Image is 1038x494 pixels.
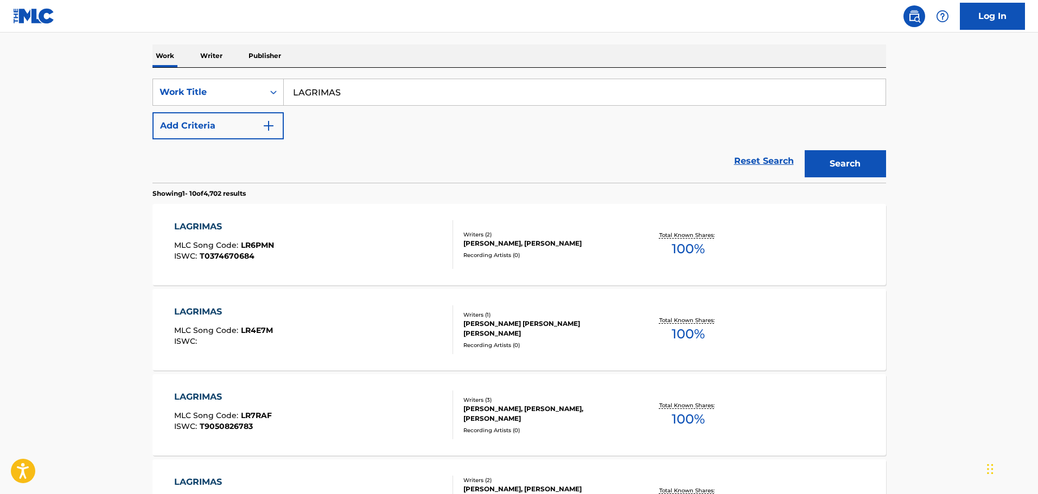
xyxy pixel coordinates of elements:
[174,476,272,489] div: LAGRIMAS
[241,325,273,335] span: LR4E7M
[152,44,177,67] p: Work
[463,341,627,349] div: Recording Artists ( 0 )
[729,149,799,173] a: Reset Search
[174,421,200,431] span: ISWC :
[463,476,627,484] div: Writers ( 2 )
[241,240,274,250] span: LR6PMN
[174,325,241,335] span: MLC Song Code :
[174,220,274,233] div: LAGRIMAS
[152,189,246,198] p: Showing 1 - 10 of 4,702 results
[174,305,273,318] div: LAGRIMAS
[152,374,886,455] a: LAGRIMASMLC Song Code:LR7RAFISWC:T9050826783Writers (3)[PERSON_NAME], [PERSON_NAME], [PERSON_NAME...
[960,3,1025,30] a: Log In
[463,230,627,239] div: Writers ( 2 )
[160,86,257,99] div: Work Title
[174,240,241,250] span: MLC Song Code :
[659,316,717,324] p: Total Known Shares:
[262,119,275,132] img: 9d2ae6d4665cec9f34b9.svg
[13,8,55,24] img: MLC Logo
[152,289,886,370] a: LAGRIMASMLC Song Code:LR4E7MISWC:Writers (1)[PERSON_NAME] [PERSON_NAME] [PERSON_NAME]Recording Ar...
[152,112,284,139] button: Add Criteria
[200,251,254,261] span: T0374670684
[152,79,886,183] form: Search Form
[984,442,1038,494] iframe: Chat Widget
[936,10,949,23] img: help
[200,421,253,431] span: T9050826783
[805,150,886,177] button: Search
[672,239,705,259] span: 100 %
[197,44,226,67] p: Writer
[174,390,272,403] div: LAGRIMAS
[463,426,627,434] div: Recording Artists ( 0 )
[672,409,705,429] span: 100 %
[463,319,627,338] div: [PERSON_NAME] [PERSON_NAME] [PERSON_NAME]
[463,239,627,248] div: [PERSON_NAME], [PERSON_NAME]
[463,311,627,319] div: Writers ( 1 )
[672,324,705,344] span: 100 %
[463,404,627,424] div: [PERSON_NAME], [PERSON_NAME], [PERSON_NAME]
[174,336,200,346] span: ISWC :
[174,410,241,420] span: MLC Song Code :
[463,251,627,259] div: Recording Artists ( 0 )
[463,484,627,494] div: [PERSON_NAME], [PERSON_NAME]
[659,231,717,239] p: Total Known Shares:
[245,44,284,67] p: Publisher
[932,5,953,27] div: Help
[659,401,717,409] p: Total Known Shares:
[152,204,886,285] a: LAGRIMASMLC Song Code:LR6PMNISWC:T0374670684Writers (2)[PERSON_NAME], [PERSON_NAME]Recording Arti...
[908,10,921,23] img: search
[241,410,272,420] span: LR7RAF
[987,453,994,485] div: Drag
[903,5,925,27] a: Public Search
[174,251,200,261] span: ISWC :
[463,396,627,404] div: Writers ( 3 )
